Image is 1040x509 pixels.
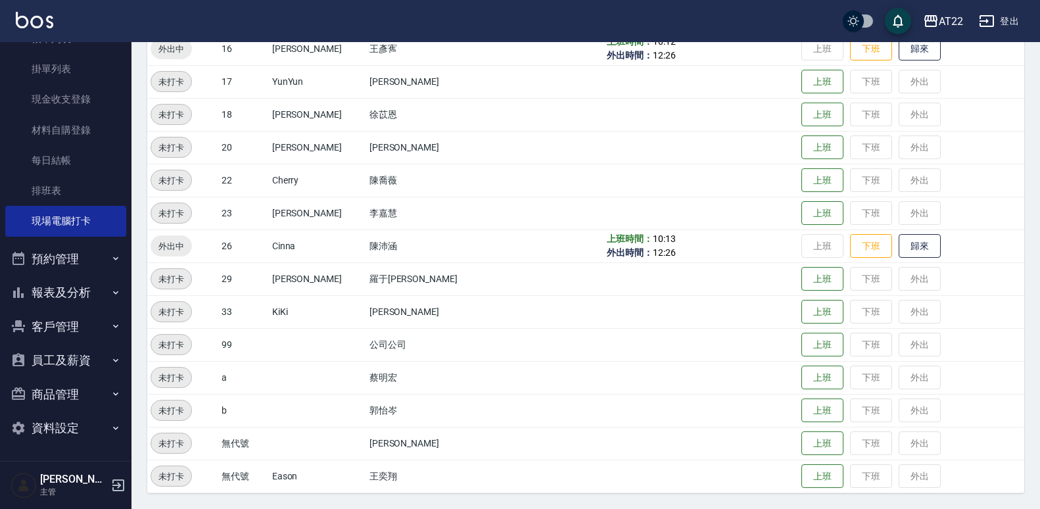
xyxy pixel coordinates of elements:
[269,460,366,493] td: Eason
[5,115,126,145] a: 材料自購登錄
[269,98,366,131] td: [PERSON_NAME]
[269,164,366,197] td: Cherry
[218,361,269,394] td: a
[850,234,892,258] button: 下班
[5,310,126,344] button: 客戶管理
[366,295,507,328] td: [PERSON_NAME]
[218,32,269,65] td: 16
[801,70,843,94] button: 上班
[218,460,269,493] td: 無代號
[850,37,892,61] button: 下班
[801,168,843,193] button: 上班
[366,230,507,262] td: 陳沛涵
[974,9,1024,34] button: 登出
[16,12,53,28] img: Logo
[801,431,843,456] button: 上班
[653,233,676,244] span: 10:13
[151,42,192,56] span: 外出中
[151,75,191,89] span: 未打卡
[151,108,191,122] span: 未打卡
[218,394,269,427] td: b
[218,262,269,295] td: 29
[218,164,269,197] td: 22
[5,343,126,377] button: 員工及薪資
[269,197,366,230] td: [PERSON_NAME]
[218,197,269,230] td: 23
[607,50,653,61] b: 外出時間：
[366,164,507,197] td: 陳喬薇
[151,206,191,220] span: 未打卡
[218,65,269,98] td: 17
[218,295,269,328] td: 33
[269,230,366,262] td: Cinna
[607,247,653,258] b: 外出時間：
[151,470,191,483] span: 未打卡
[801,464,843,489] button: 上班
[653,50,676,61] span: 12:26
[269,295,366,328] td: KiKi
[218,131,269,164] td: 20
[366,427,507,460] td: [PERSON_NAME]
[269,32,366,65] td: [PERSON_NAME]
[801,333,843,357] button: 上班
[607,233,653,244] b: 上班時間：
[151,338,191,352] span: 未打卡
[366,65,507,98] td: [PERSON_NAME]
[218,427,269,460] td: 無代號
[5,84,126,114] a: 現金收支登錄
[218,328,269,361] td: 99
[5,206,126,236] a: 現場電腦打卡
[40,473,107,486] h5: [PERSON_NAME]
[918,8,968,35] button: AT22
[5,276,126,310] button: 報表及分析
[151,141,191,155] span: 未打卡
[5,411,126,445] button: 資料設定
[801,267,843,291] button: 上班
[366,328,507,361] td: 公司公司
[5,242,126,276] button: 預約管理
[899,234,941,258] button: 歸來
[5,145,126,176] a: 每日結帳
[151,239,192,253] span: 外出中
[366,32,507,65] td: 王彥寯
[366,460,507,493] td: 王奕翔
[269,65,366,98] td: YunYun
[151,174,191,187] span: 未打卡
[151,437,191,450] span: 未打卡
[218,230,269,262] td: 26
[801,366,843,390] button: 上班
[366,98,507,131] td: 徐苡恩
[5,176,126,206] a: 排班表
[366,361,507,394] td: 蔡明宏
[151,371,191,385] span: 未打卡
[269,262,366,295] td: [PERSON_NAME]
[801,300,843,324] button: 上班
[801,135,843,160] button: 上班
[269,131,366,164] td: [PERSON_NAME]
[151,305,191,319] span: 未打卡
[885,8,911,34] button: save
[151,272,191,286] span: 未打卡
[801,103,843,127] button: 上班
[653,247,676,258] span: 12:26
[40,486,107,498] p: 主管
[899,37,941,61] button: 歸來
[5,377,126,412] button: 商品管理
[11,472,37,498] img: Person
[151,404,191,418] span: 未打卡
[939,13,963,30] div: AT22
[366,131,507,164] td: [PERSON_NAME]
[801,201,843,226] button: 上班
[366,197,507,230] td: 李嘉慧
[801,399,843,423] button: 上班
[366,394,507,427] td: 郭怡岑
[5,54,126,84] a: 掛單列表
[218,98,269,131] td: 18
[366,262,507,295] td: 羅于[PERSON_NAME]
